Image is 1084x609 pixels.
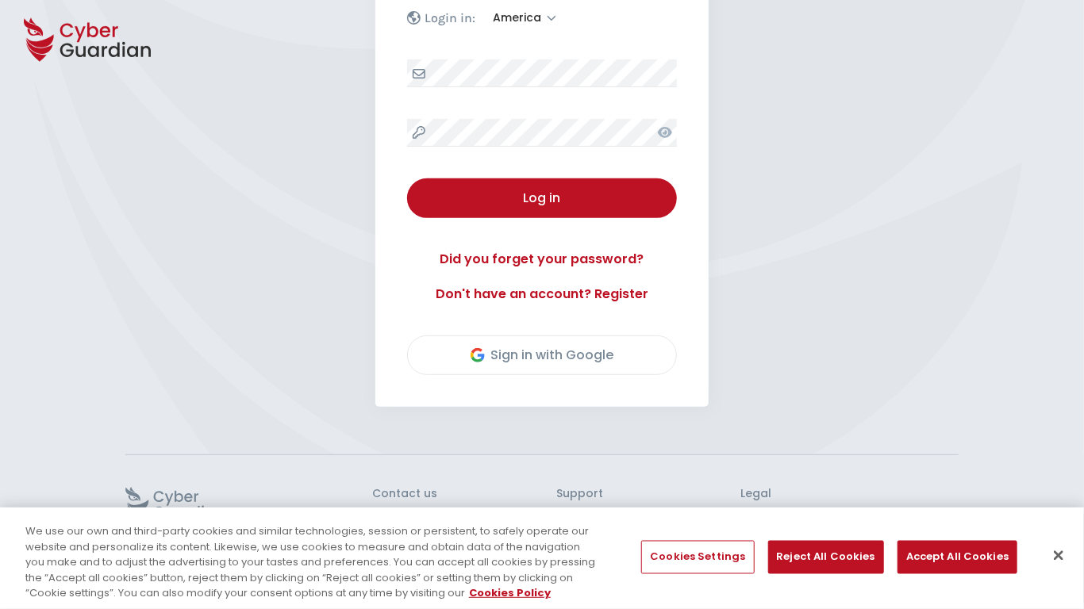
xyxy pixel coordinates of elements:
div: Log in [419,189,665,208]
a: Don't have an account? Register [407,285,677,304]
button: Reject All Cookies [768,541,884,574]
button: Cookies Settings, Opens the preference center dialog [641,541,754,574]
button: Log in [407,178,677,218]
h3: Support [556,487,621,501]
div: Sign in with Google [471,346,614,365]
a: Did you forget your password? [407,250,677,269]
a: More information about your privacy, opens in a new tab [469,585,551,600]
button: Accept All Cookies [898,541,1017,574]
button: Close [1041,538,1076,573]
h3: Contact us [372,487,437,501]
button: Sign in with Google [407,335,677,375]
h3: Legal [740,487,959,501]
div: We use our own and third-party cookies and similar technologies, session or persistent, to safely... [25,523,596,601]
